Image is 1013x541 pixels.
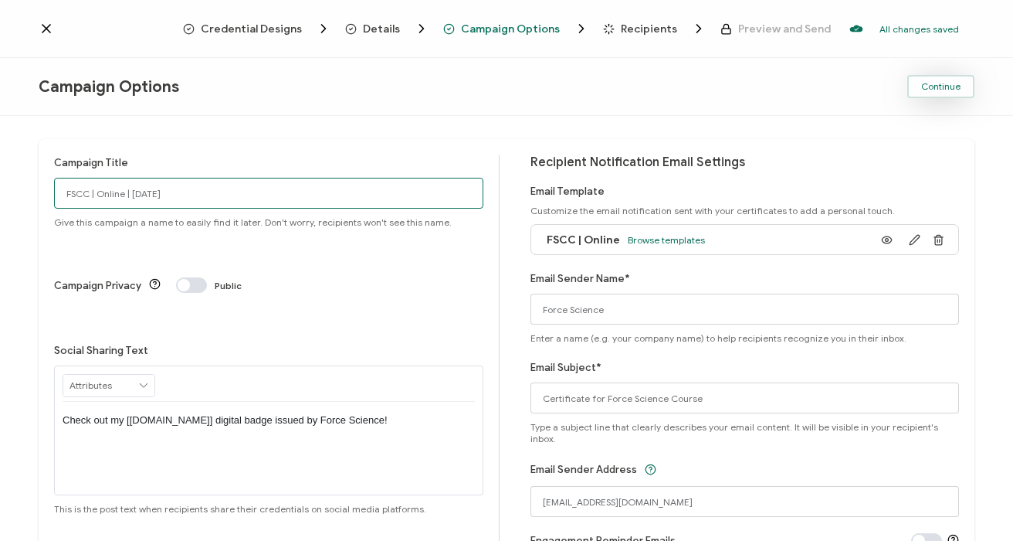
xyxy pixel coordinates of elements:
[54,503,426,515] span: This is the post text when recipients share their credentials on social media platforms.
[530,464,637,475] label: Email Sender Address
[461,23,560,35] span: Campaign Options
[63,413,475,427] p: Check out my [[DOMAIN_NAME]] digital badge issued by Force Science!
[54,157,128,168] label: Campaign Title
[530,155,745,170] span: Recipient Notification Email Settings
[54,345,148,356] label: Social Sharing Text
[63,375,154,396] input: Attributes
[345,21,429,36] span: Details
[603,21,706,36] span: Recipients
[201,23,302,35] span: Credential Designs
[443,21,589,36] span: Campaign Options
[530,362,601,373] label: Email Subject*
[720,23,831,35] span: Preview and Send
[54,178,483,209] input: Campaign Options
[530,185,605,197] label: Email Template
[738,23,831,35] span: Preview and Send
[39,77,179,97] span: Campaign Options
[936,467,1013,541] iframe: Chat Widget
[879,23,959,35] p: All changes saved
[215,280,242,291] span: Public
[530,383,960,413] input: Subject
[363,23,400,35] span: Details
[183,21,831,36] div: Breadcrumb
[530,332,906,344] span: Enter a name (e.g. your company name) to help recipients recognize you in their inbox.
[54,216,452,228] span: Give this campaign a name to easily find it later. Don't worry, recipients won't see this name.
[621,23,677,35] span: Recipients
[54,280,141,291] label: Campaign Privacy
[530,486,960,517] input: verified@certificate.forcescience.com
[530,421,960,444] span: Type a subject line that clearly describes your email content. It will be visible in your recipie...
[530,273,630,284] label: Email Sender Name*
[183,21,331,36] span: Credential Designs
[921,82,960,91] span: Continue
[628,234,705,246] span: Browse templates
[530,205,895,216] span: Customize the email notification sent with your certificates to add a personal touch.
[547,233,620,247] span: FSCC | Online
[907,75,974,98] button: Continue
[530,294,960,325] input: Name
